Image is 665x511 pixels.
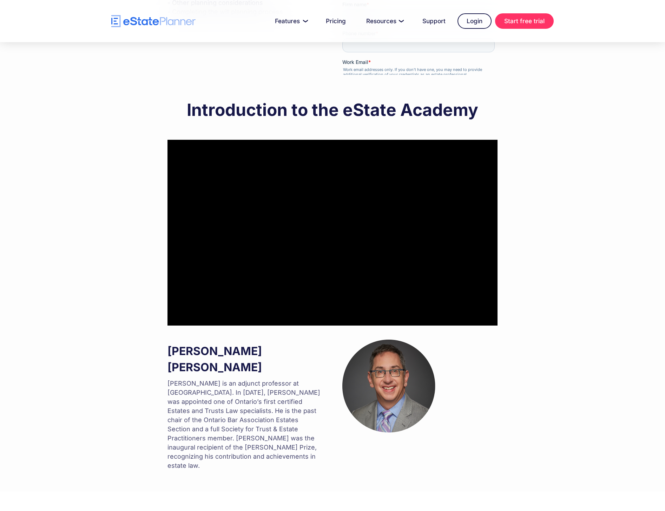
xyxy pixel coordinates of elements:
[167,379,323,470] p: [PERSON_NAME] is an adjunct professor at [GEOGRAPHIC_DATA]. In [DATE], [PERSON_NAME] was appointe...
[167,343,323,375] h3: [PERSON_NAME] [PERSON_NAME]
[111,15,196,27] a: home
[358,14,410,28] a: Resources
[414,14,454,28] a: Support
[317,14,354,28] a: Pricing
[457,13,492,29] a: Login
[495,13,554,29] a: Start free trial
[167,101,498,119] h2: Introduction to the eState Academy
[266,14,314,28] a: Features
